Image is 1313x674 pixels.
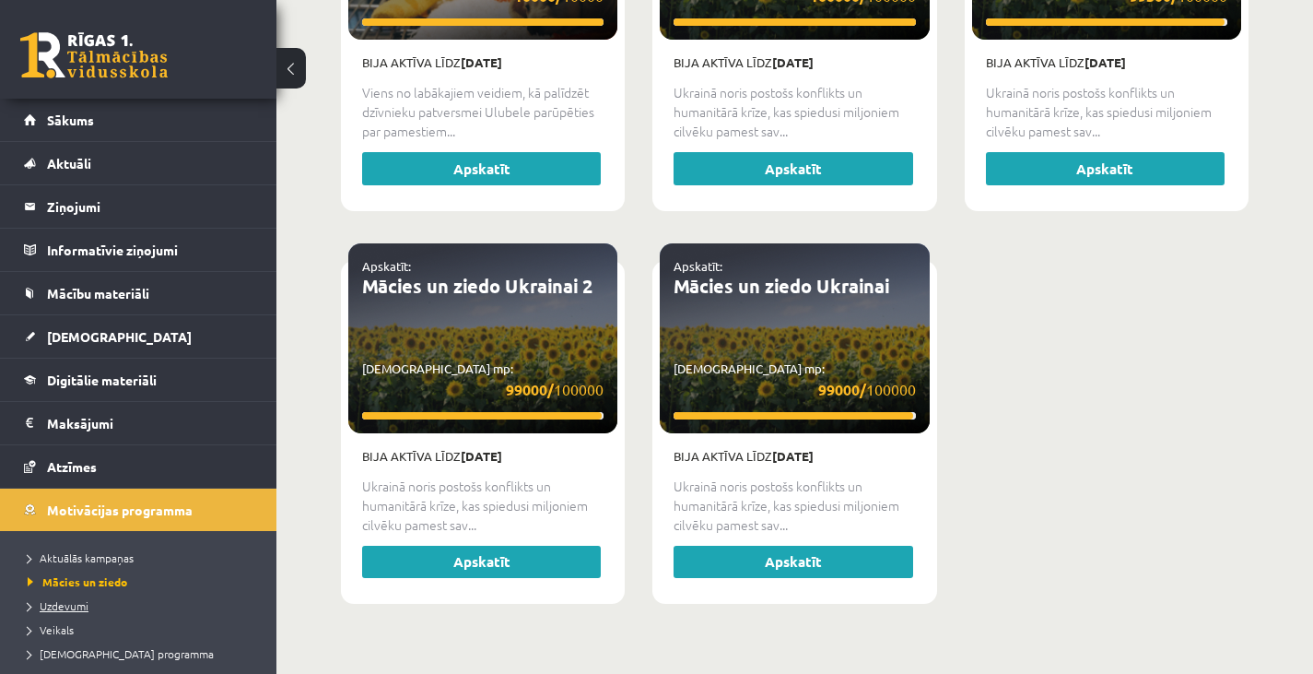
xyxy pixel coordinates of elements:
p: [DEMOGRAPHIC_DATA] mp: [674,360,915,401]
a: Ziņojumi [24,185,253,228]
legend: Ziņojumi [47,185,253,228]
strong: 99000/ [506,380,554,399]
p: Ukrainā noris postošs konflikts un humanitārā krīze, kas spiedusi miljoniem cilvēku pamest sav... [362,477,604,535]
a: Mācies un ziedo [28,573,258,590]
span: Mācies un ziedo [28,574,127,589]
a: [DEMOGRAPHIC_DATA] programma [28,645,258,662]
span: Aktuālās kampaņas [28,550,134,565]
a: Apskatīt [674,546,912,579]
a: Apskatīt [986,152,1225,185]
legend: Informatīvie ziņojumi [47,229,253,271]
strong: [DATE] [1084,54,1126,70]
legend: Maksājumi [47,402,253,444]
a: Sākums [24,99,253,141]
p: Ukrainā noris postošs konflikts un humanitārā krīze, kas spiedusi miljoniem cilvēku pamest sav... [674,477,915,535]
p: [DEMOGRAPHIC_DATA] mp: [362,360,604,401]
span: [DEMOGRAPHIC_DATA] [47,328,192,345]
a: Digitālie materiāli [24,359,253,401]
a: Veikals [28,621,258,638]
a: Mācību materiāli [24,272,253,314]
span: Atzīmes [47,458,97,475]
strong: [DATE] [461,448,502,464]
p: Viens no labākajiem veidiem, kā palīdzēt dzīvnieku patversmei Ulubele parūpēties par pamestiem... [362,83,604,141]
a: [DEMOGRAPHIC_DATA] [24,315,253,358]
span: Digitālie materiāli [47,372,157,388]
strong: [DATE] [772,54,814,70]
a: Aktuālās kampaņas [28,550,258,566]
span: Motivācijas programma [47,502,193,518]
a: Atzīmes [24,445,253,488]
a: Apskatīt [362,152,601,185]
span: Mācību materiāli [47,285,149,302]
p: Bija aktīva līdz [674,447,915,466]
a: Apskatīt [674,152,912,185]
span: Aktuāli [47,155,91,171]
p: Bija aktīva līdz [362,53,604,72]
a: Motivācijas programma [24,489,253,531]
span: Uzdevumi [28,598,88,613]
p: Bija aktīva līdz [362,447,604,466]
strong: [DATE] [772,448,814,464]
span: Sākums [47,112,94,128]
span: Veikals [28,622,74,637]
a: Apskatīt: [674,258,722,274]
span: [DEMOGRAPHIC_DATA] programma [28,646,214,661]
a: Apskatīt: [362,258,411,274]
a: Apskatīt [362,546,601,579]
p: Bija aktīva līdz [986,53,1227,72]
a: Aktuāli [24,142,253,184]
a: Mācies un ziedo Ukrainai [674,274,889,298]
strong: 99000/ [818,380,866,399]
span: 100000 [818,378,916,401]
p: Ukrainā noris postošs konflikts un humanitārā krīze, kas spiedusi miljoniem cilvēku pamest sav... [674,83,915,141]
a: Mācies un ziedo Ukrainai 2 [362,274,592,298]
strong: [DATE] [461,54,502,70]
p: Bija aktīva līdz [674,53,915,72]
a: Rīgas 1. Tālmācības vidusskola [20,32,168,78]
a: Informatīvie ziņojumi [24,229,253,271]
a: Uzdevumi [28,597,258,614]
a: Maksājumi [24,402,253,444]
p: Ukrainā noris postošs konflikts un humanitārā krīze, kas spiedusi miljoniem cilvēku pamest sav... [986,83,1227,141]
span: 100000 [506,378,604,401]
